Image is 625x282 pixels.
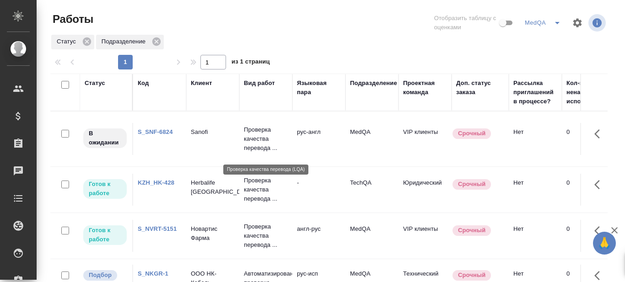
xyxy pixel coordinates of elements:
p: В ожидании [89,129,121,147]
p: Подразделение [102,37,149,46]
div: Исполнитель может приступить к работе [82,178,128,200]
div: Кол-во неназначенных исполнителей [566,79,621,106]
p: Срочный [458,226,485,235]
td: MedQA [345,220,399,252]
p: Статус [57,37,79,46]
p: Проверка качества перевода ... [244,176,288,203]
p: Проверка качества перевода ... [244,222,288,250]
p: Готов к работе [89,180,121,198]
td: MedQA [345,123,399,155]
p: Срочный [458,180,485,189]
td: - [292,174,345,206]
button: Здесь прячутся важные кнопки [589,220,611,242]
span: Работы [50,12,93,27]
p: Herbalife [GEOGRAPHIC_DATA] [191,178,235,197]
td: TechQA [345,174,399,206]
td: Юридический [399,174,452,206]
p: Срочный [458,129,485,138]
div: Код [138,79,149,88]
div: Можно подбирать исполнителей [82,269,128,282]
p: Готов к работе [89,226,121,244]
div: Рассылка приглашений в процессе? [513,79,557,106]
button: Здесь прячутся важные кнопки [589,123,611,145]
div: Подразделение [96,35,164,49]
td: VIP клиенты [399,123,452,155]
div: Статус [51,35,94,49]
div: Клиент [191,79,212,88]
p: Проверка качества перевода ... [244,125,288,153]
td: VIP клиенты [399,220,452,252]
div: Подразделение [350,79,397,88]
div: split button [523,16,566,30]
a: S_SNF-6824 [138,128,173,135]
a: KZH_HK-428 [138,179,174,186]
td: англ-рус [292,220,345,252]
td: Нет [509,123,562,155]
p: Новартис Фарма [191,224,235,243]
td: Нет [509,174,562,206]
td: рус-англ [292,123,345,155]
div: Доп. статус заказа [456,79,504,97]
td: Нет [509,220,562,252]
span: Посмотреть информацию [588,14,608,32]
a: S_NVRT-5151 [138,225,177,232]
a: S_NKGR-1 [138,270,168,277]
div: Исполнитель может приступить к работе [82,224,128,246]
button: 🙏 [593,232,616,255]
div: Языковая пара [297,79,341,97]
button: Здесь прячутся важные кнопки [589,174,611,196]
span: из 1 страниц [232,56,270,69]
p: Sanofi [191,128,235,137]
div: Статус [85,79,105,88]
div: Вид работ [244,79,275,88]
div: Исполнитель назначен, приступать к работе пока рано [82,128,128,149]
span: Отобразить таблицу с оценками [434,14,497,32]
div: Проектная команда [403,79,447,97]
span: 🙏 [597,234,612,253]
p: Подбор [89,271,112,280]
span: Настроить таблицу [566,12,588,34]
